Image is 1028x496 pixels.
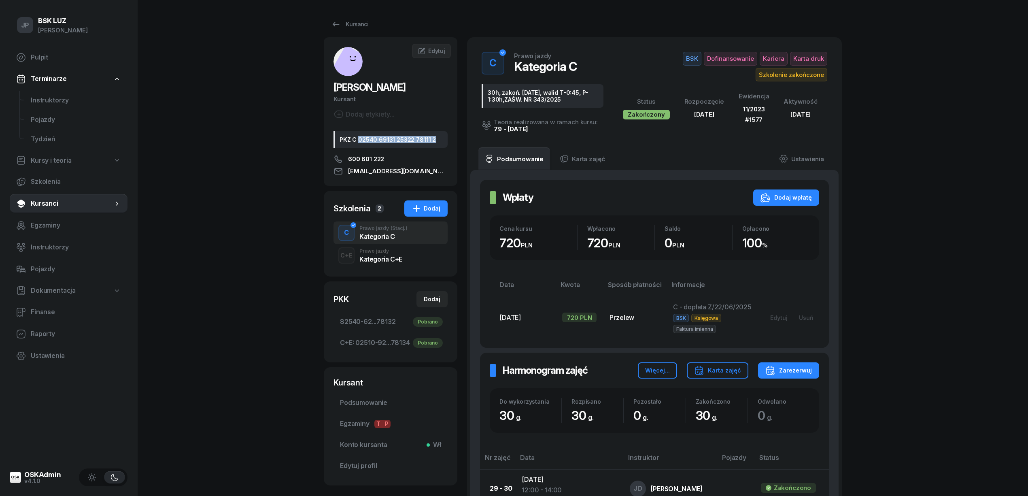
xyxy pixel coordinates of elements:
[374,420,382,428] span: T
[499,398,561,405] div: Do wykorzystania
[413,338,443,348] div: Pobrano
[478,147,550,170] a: Podsumowanie
[31,95,121,106] span: Instruktorzy
[793,311,819,324] button: Usuń
[413,317,443,327] div: Pobrano
[603,279,666,297] th: Sposób płatności
[31,115,121,125] span: Pojazdy
[623,96,669,107] div: Status
[359,249,402,253] div: Prawo jazdy
[376,204,384,213] span: 2
[428,47,445,54] span: Edytuj
[340,398,441,408] span: Podsumowanie
[760,193,812,202] div: Dodaj wpłatę
[10,172,127,192] a: Szkolenia
[340,419,441,429] span: Egzaminy
[799,314,813,321] div: Usuń
[333,456,448,476] a: Edytuj profil
[333,393,448,413] a: Podsumowanie
[340,461,441,471] span: Edytuj profil
[490,279,556,297] th: Data
[667,279,758,297] th: Informacje
[10,48,127,67] a: Pulpit
[10,151,127,170] a: Kursy i teoria
[515,452,623,470] th: Data
[412,44,451,58] a: Edytuj
[608,241,620,249] small: PLN
[694,366,741,375] div: Karta zajęć
[348,166,448,176] span: [EMAIL_ADDRESS][DOMAIN_NAME]
[633,408,685,423] div: 0
[739,91,769,102] div: Ewidencja
[790,52,827,66] span: Karta druk
[31,220,121,231] span: Egzaminy
[684,96,724,107] div: Rozpoczęcie
[691,314,721,322] span: Księgowa
[430,440,441,450] span: Wł
[765,366,812,375] div: Zarezerwuj
[687,362,748,379] button: Karta zajęć
[673,303,752,311] span: C - dopłata Z/22/06/2025
[696,408,722,423] span: 30
[333,312,448,332] a: 82540-62...78132Pobrano
[480,452,515,470] th: Nr zajęć
[10,472,21,483] img: logo-xs@2x.png
[665,236,732,251] div: 0
[337,250,356,260] div: C+E
[10,346,127,366] a: Ustawienia
[333,131,448,148] div: PKZ C 02540 69131 25322 78111 2
[382,420,391,428] span: P
[553,147,612,170] a: Karta zajęć
[340,440,441,450] span: Konto kursanta
[21,22,30,29] span: JP
[416,291,448,307] button: Dodaj
[704,52,757,66] span: Dofinansowanie
[514,53,551,59] div: Prawo jazdy
[571,408,597,423] span: 30
[10,281,127,300] a: Dokumentacja
[31,74,66,84] span: Terminarze
[672,241,684,249] small: PLN
[338,225,355,241] button: C
[412,204,440,213] div: Dodaj
[499,313,521,321] span: [DATE]
[31,134,121,145] span: Tydzień
[391,226,408,231] span: (Stacj.)
[717,452,754,470] th: Pojazdy
[514,59,577,74] div: Kategoria C
[516,413,522,421] small: g.
[24,91,127,110] a: Instruktorzy
[587,236,655,251] div: 720
[31,264,121,275] span: Pojazdy
[754,452,829,470] th: Status
[31,307,121,317] span: Finanse
[623,452,717,470] th: Instruktor
[38,25,88,36] div: [PERSON_NAME]
[341,226,352,240] div: C
[333,414,448,434] a: EgzaminyTP
[633,398,685,405] div: Pozostało
[340,338,441,348] span: 02510-92...78134
[10,324,127,344] a: Raporty
[333,294,349,305] div: PKK
[620,52,827,81] button: BSKDofinansowanieKarieraKarta drukSzkolenie zakończone
[673,314,689,322] span: BSK
[712,413,718,421] small: g.
[665,225,732,232] div: Saldo
[774,483,811,493] div: Zakończono
[31,351,121,361] span: Ustawienia
[24,478,61,484] div: v4.1.0
[31,52,121,63] span: Pulpit
[765,311,793,324] button: Edytuj
[696,398,748,405] div: Zakończono
[424,294,440,304] div: Dodaj
[770,314,788,321] div: Edytuj
[348,154,384,164] span: 600 601 222
[31,177,121,187] span: Szkolenia
[333,203,371,214] div: Szkolenia
[340,317,441,327] span: 82540-62...78132
[333,244,448,267] button: C+EPrawo jazdyKategoria C+E
[522,485,617,496] div: 12:00 - 14:00
[587,225,655,232] div: Wpłacono
[324,16,376,32] a: Kursanci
